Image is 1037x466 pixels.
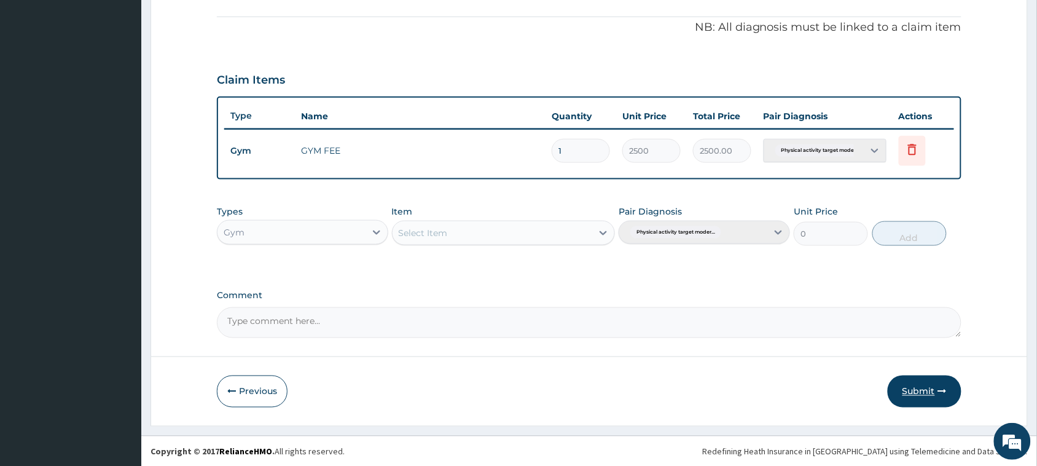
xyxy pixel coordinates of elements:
td: GYM FEE [295,138,546,163]
h3: Claim Items [217,74,285,87]
div: Minimize live chat window [202,6,231,36]
th: Unit Price [616,104,687,128]
button: Previous [217,376,288,408]
strong: Copyright © 2017 . [151,446,275,457]
p: NB: All diagnosis must be linked to a claim item [217,20,961,36]
button: Submit [888,376,961,408]
label: Item [392,205,413,218]
div: Redefining Heath Insurance in [GEOGRAPHIC_DATA] using Telemedicine and Data Science! [703,446,1028,458]
label: Comment [217,290,961,301]
th: Name [295,104,546,128]
td: Gym [224,140,295,162]
th: Type [224,105,295,127]
th: Actions [893,104,954,128]
textarea: Type your message and hit 'Enter' [6,336,234,379]
span: We're online! [71,155,170,279]
th: Pair Diagnosis [757,104,893,128]
button: Add [872,221,947,246]
label: Pair Diagnosis [619,205,682,218]
div: Gym [224,226,245,239]
label: Unit Price [794,205,838,218]
th: Quantity [546,104,616,128]
div: Chat with us now [64,69,206,85]
div: Select Item [399,227,448,239]
label: Types [217,207,243,217]
th: Total Price [687,104,757,128]
img: d_794563401_company_1708531726252_794563401 [23,61,50,92]
a: RelianceHMO [219,446,272,457]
